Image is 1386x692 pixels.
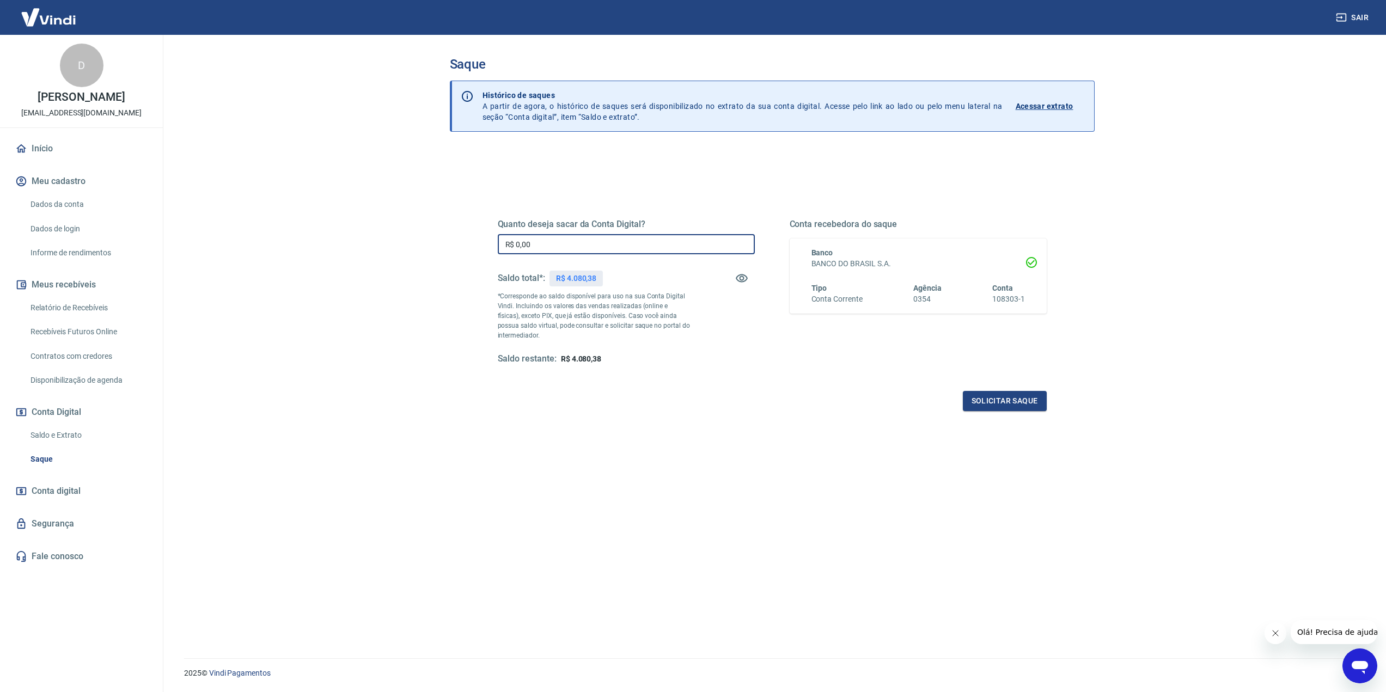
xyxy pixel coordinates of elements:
[963,391,1047,411] button: Solicitar saque
[26,424,150,446] a: Saldo e Extrato
[498,219,755,230] h5: Quanto deseja sacar da Conta Digital?
[26,345,150,368] a: Contratos com credores
[483,90,1003,101] p: Histórico de saques
[1265,622,1286,644] iframe: Fechar mensagem
[13,169,150,193] button: Meu cadastro
[26,193,150,216] a: Dados da conta
[992,293,1025,305] h6: 108303-1
[13,479,150,503] a: Conta digital
[483,90,1003,123] p: A partir de agora, o histórico de saques será disponibilizado no extrato da sua conta digital. Ac...
[1334,8,1373,28] button: Sair
[790,219,1047,230] h5: Conta recebedora do saque
[13,400,150,424] button: Conta Digital
[13,273,150,297] button: Meus recebíveis
[913,284,942,292] span: Agência
[13,544,150,568] a: Fale conosco
[26,369,150,391] a: Disponibilização de agenda
[7,8,91,16] span: Olá! Precisa de ajuda?
[1291,620,1377,644] iframe: Mensagem da empresa
[26,321,150,343] a: Recebíveis Futuros Online
[556,273,596,284] p: R$ 4.080,38
[498,353,557,365] h5: Saldo restante:
[26,218,150,240] a: Dados de login
[26,297,150,319] a: Relatório de Recebíveis
[811,258,1025,270] h6: BANCO DO BRASIL S.A.
[26,448,150,470] a: Saque
[13,137,150,161] a: Início
[811,248,833,257] span: Banco
[13,512,150,536] a: Segurança
[992,284,1013,292] span: Conta
[811,284,827,292] span: Tipo
[21,107,142,119] p: [EMAIL_ADDRESS][DOMAIN_NAME]
[811,293,863,305] h6: Conta Corrente
[450,57,1095,72] h3: Saque
[498,273,545,284] h5: Saldo total*:
[32,483,81,499] span: Conta digital
[1016,101,1073,112] p: Acessar extrato
[60,44,103,87] div: D
[913,293,942,305] h6: 0354
[561,354,601,363] span: R$ 4.080,38
[1342,648,1377,683] iframe: Botão para abrir a janela de mensagens
[1016,90,1085,123] a: Acessar extrato
[184,667,1360,679] p: 2025 ©
[498,291,691,340] p: *Corresponde ao saldo disponível para uso na sua Conta Digital Vindi. Incluindo os valores das ve...
[38,91,125,103] p: [PERSON_NAME]
[13,1,84,34] img: Vindi
[26,242,150,264] a: Informe de rendimentos
[209,669,271,677] a: Vindi Pagamentos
